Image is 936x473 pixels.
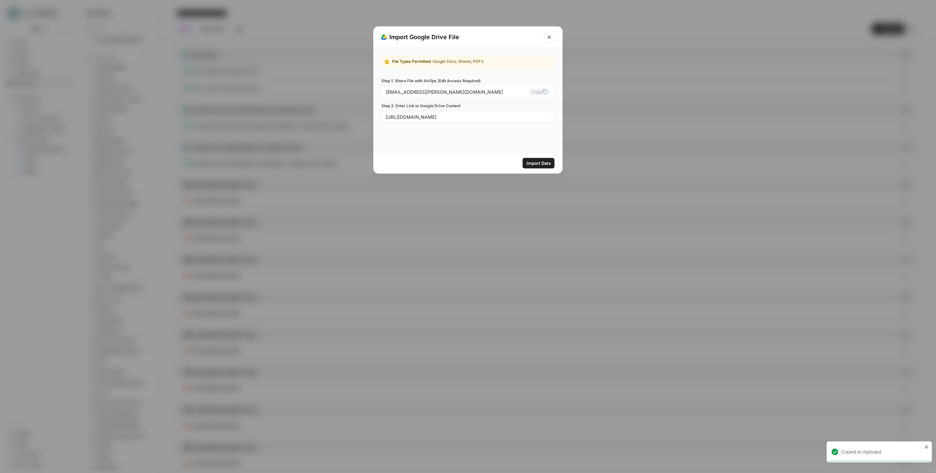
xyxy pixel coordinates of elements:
[381,78,555,84] label: Step 1: Share File with AirOps (Edit Access Required)
[430,59,483,64] span: : Google Docs, Sheets, PDF’s
[392,59,430,64] span: File Types Permitted
[842,449,923,455] div: Copied to clipboard
[523,158,555,168] button: Import Data
[527,160,551,166] span: Import Data
[381,33,540,42] div: Import Google Drive File
[544,32,555,42] button: Close modal
[924,444,929,450] button: close
[381,103,555,109] label: Step 2: Enter Link to Google Drive Content
[386,114,550,120] input: e.g: https://docs.google.com/spreadsheets/d/example/edit?usp=sharing
[529,88,550,95] button: Copy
